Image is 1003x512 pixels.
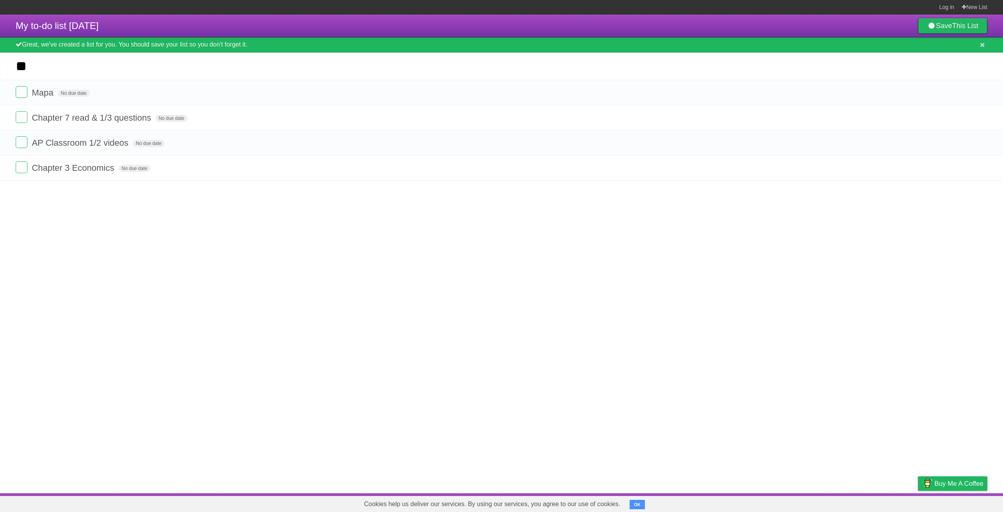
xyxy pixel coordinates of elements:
[32,88,55,98] span: Mapa
[16,20,99,31] span: My to-do list [DATE]
[908,495,928,510] a: Privacy
[934,477,983,490] span: Buy me a coffee
[32,138,130,148] span: AP Classroom 1/2 videos
[16,136,27,148] label: Done
[814,495,830,510] a: About
[16,161,27,173] label: Done
[630,500,645,509] button: OK
[133,140,165,147] span: No due date
[16,111,27,123] label: Done
[58,90,89,97] span: No due date
[119,165,150,172] span: No due date
[840,495,871,510] a: Developers
[938,495,987,510] a: Suggest a feature
[32,113,153,123] span: Chapter 7 read & 1/3 questions
[918,18,987,34] a: SaveThis List
[356,496,628,512] span: Cookies help us deliver our services. By using our services, you agree to our use of cookies.
[952,22,978,30] b: This List
[922,477,932,490] img: Buy me a coffee
[32,163,116,173] span: Chapter 3 Economics
[156,115,187,122] span: No due date
[881,495,898,510] a: Terms
[16,86,27,98] label: Done
[918,476,987,491] a: Buy me a coffee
